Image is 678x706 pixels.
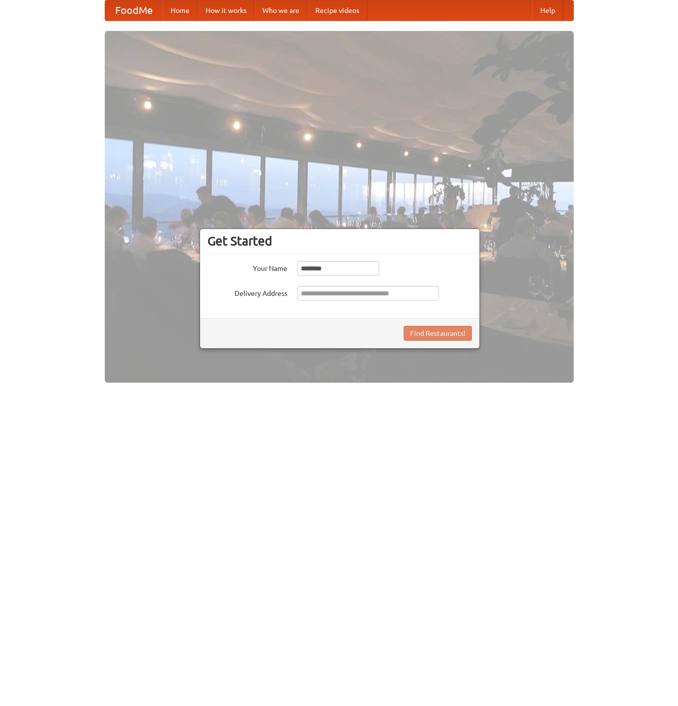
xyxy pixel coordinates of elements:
[208,234,472,248] h3: Get Started
[208,286,287,298] label: Delivery Address
[163,0,198,20] a: Home
[532,0,563,20] a: Help
[254,0,307,20] a: Who we are
[198,0,254,20] a: How it works
[208,261,287,273] label: Your Name
[105,0,163,20] a: FoodMe
[404,326,472,341] button: Find Restaurants!
[307,0,367,20] a: Recipe videos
